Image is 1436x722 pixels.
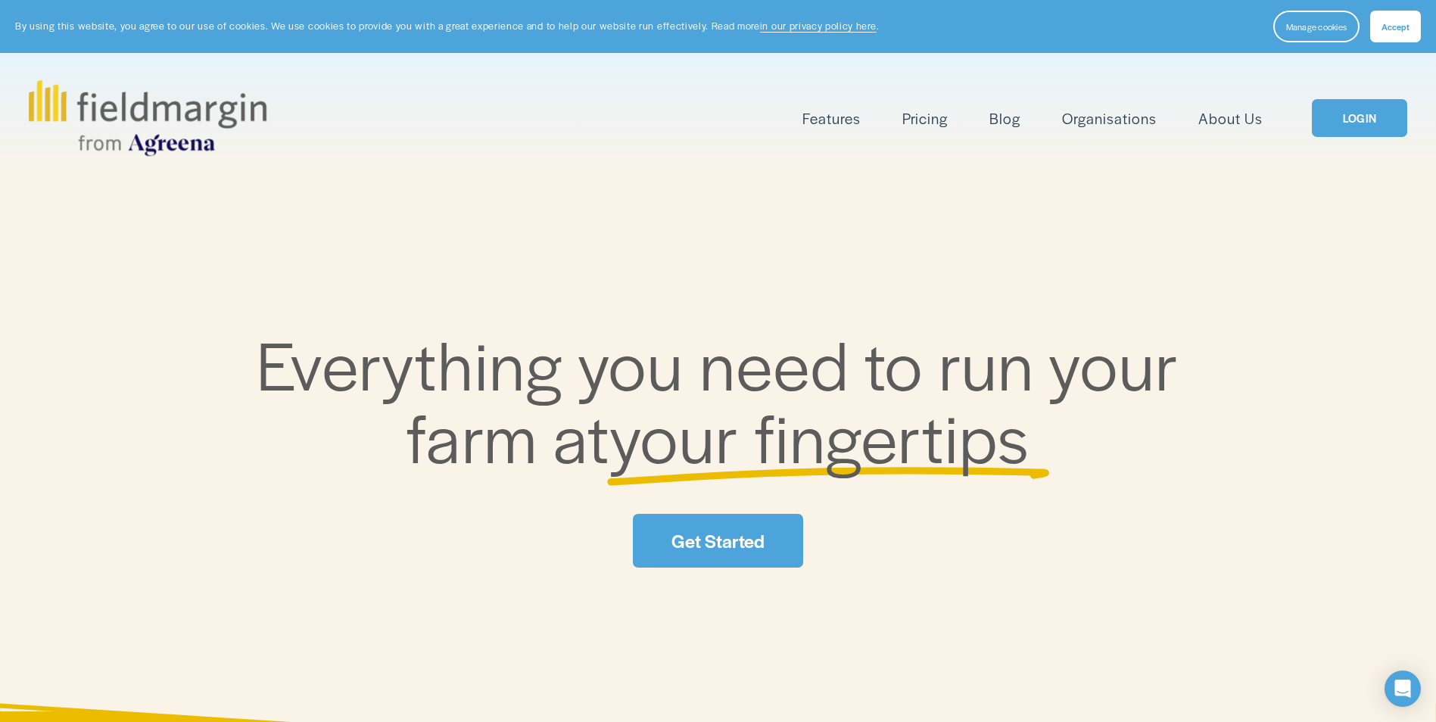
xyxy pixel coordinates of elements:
[989,106,1020,131] a: Blog
[1286,20,1347,33] span: Manage cookies
[609,388,1029,483] span: your fingertips
[1312,99,1407,138] a: LOGIN
[760,19,877,33] a: in our privacy policy here
[902,106,948,131] a: Pricing
[1198,106,1263,131] a: About Us
[802,106,861,131] a: folder dropdown
[1385,671,1421,707] div: Open Intercom Messenger
[1062,106,1157,131] a: Organisations
[1273,11,1360,42] button: Manage cookies
[802,107,861,129] span: Features
[15,19,879,33] p: By using this website, you agree to our use of cookies. We use cookies to provide you with a grea...
[257,316,1195,483] span: Everything you need to run your farm at
[633,514,802,568] a: Get Started
[1381,20,1410,33] span: Accept
[29,80,266,156] img: fieldmargin.com
[1370,11,1421,42] button: Accept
